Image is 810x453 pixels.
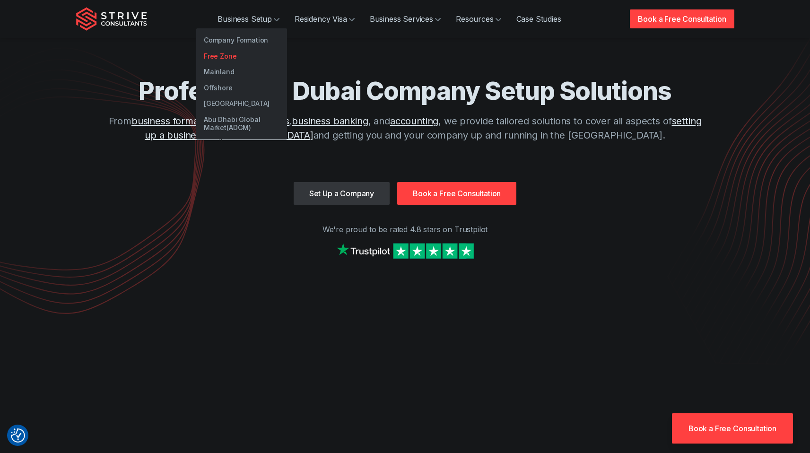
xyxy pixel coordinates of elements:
p: We're proud to be rated 4.8 stars on Trustpilot [76,224,734,235]
a: Residency Visa [287,9,362,28]
a: Book a Free Consultation [397,182,516,205]
a: Company Formation [196,32,287,48]
a: [GEOGRAPHIC_DATA] [196,96,287,112]
a: Case Studies [509,9,569,28]
a: Set Up a Company [294,182,390,205]
a: Book a Free Consultation [672,413,793,444]
img: Revisit consent button [11,428,25,443]
a: Business Services [362,9,448,28]
button: Consent Preferences [11,428,25,443]
a: Resources [448,9,509,28]
a: business formations [131,115,219,127]
a: Book a Free Consultation [630,9,734,28]
p: From , , , and , we provide tailored solutions to cover all aspects of and getting you and your c... [103,114,708,142]
a: accounting [390,115,438,127]
a: Abu Dhabi Global Market(ADGM) [196,112,287,136]
a: Offshore [196,80,287,96]
a: Free Zone [196,48,287,64]
a: Mainland [196,64,287,80]
a: Business Setup [210,9,287,28]
h1: Professional Dubai Company Setup Solutions [103,76,708,106]
a: business banking [292,115,368,127]
img: Strive Consultants [76,7,147,31]
img: Strive on Trustpilot [334,241,476,261]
